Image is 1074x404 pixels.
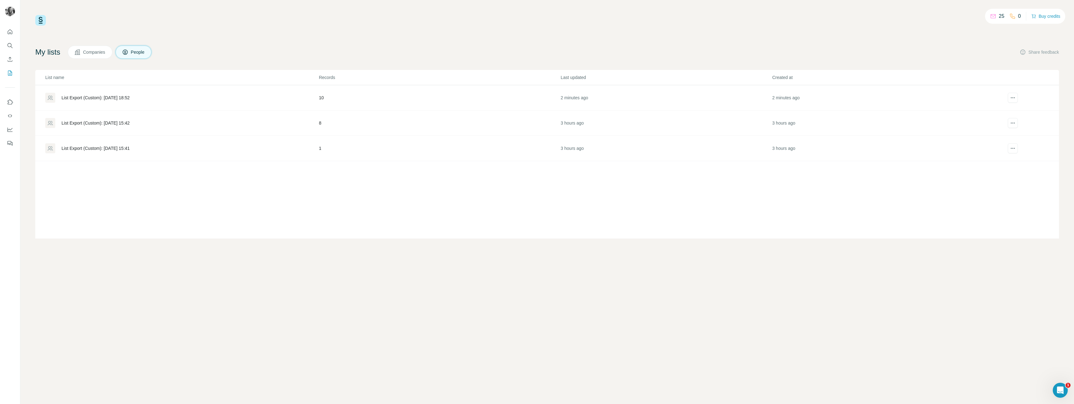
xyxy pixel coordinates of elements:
[5,6,15,16] img: Avatar
[772,74,983,81] p: Created at
[5,110,15,121] button: Use Surfe API
[1008,118,1018,128] button: actions
[1031,12,1060,21] button: Buy credits
[45,74,318,81] p: List name
[772,111,983,136] td: 3 hours ago
[772,85,983,111] td: 2 minutes ago
[319,74,560,81] p: Records
[5,124,15,135] button: Dashboard
[5,40,15,51] button: Search
[1008,93,1018,103] button: actions
[560,111,772,136] td: 3 hours ago
[131,49,145,55] span: People
[5,54,15,65] button: Enrich CSV
[772,136,983,161] td: 3 hours ago
[5,26,15,37] button: Quick start
[1020,49,1059,55] button: Share feedback
[1008,143,1018,153] button: actions
[318,85,560,111] td: 10
[561,74,772,81] p: Last updated
[1053,383,1068,398] iframe: Intercom live chat
[5,138,15,149] button: Feedback
[5,67,15,79] button: My lists
[318,111,560,136] td: 8
[62,95,130,101] div: List Export (Custom): [DATE] 18:52
[1066,383,1071,388] span: 1
[5,96,15,108] button: Use Surfe on LinkedIn
[35,15,46,26] img: Surfe Logo
[62,120,130,126] div: List Export (Custom): [DATE] 15:42
[62,145,130,151] div: List Export (Custom): [DATE] 15:41
[1018,12,1021,20] p: 0
[560,85,772,111] td: 2 minutes ago
[560,136,772,161] td: 3 hours ago
[35,47,60,57] h4: My lists
[318,136,560,161] td: 1
[999,12,1004,20] p: 25
[83,49,106,55] span: Companies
